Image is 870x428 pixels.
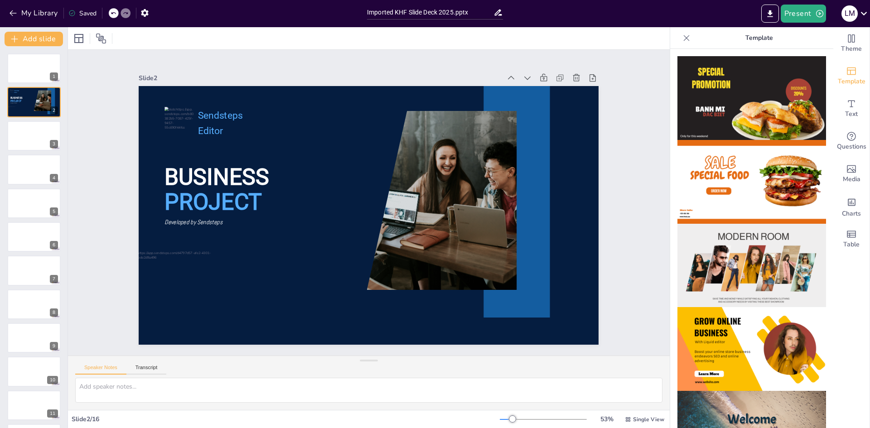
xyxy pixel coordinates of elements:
div: Change the overall theme [833,27,870,60]
div: 10 [7,356,61,386]
span: Table [843,240,860,250]
span: Position [96,33,106,44]
span: Template [838,77,865,87]
span: BUSINESS [10,96,23,99]
div: 4 [50,174,58,182]
div: Add a table [833,223,870,255]
div: L M [841,5,858,22]
span: Editor [240,62,268,82]
input: Insert title [367,6,493,19]
div: 5 [7,188,61,218]
span: Developed by Sendsteps [10,102,17,103]
span: Theme [841,44,862,54]
button: L M [841,5,858,23]
div: Add ready made slides [833,60,870,92]
div: 2 [50,106,58,115]
div: Layout [72,31,86,46]
img: thumb-4.png [677,307,826,391]
button: Transcript [126,365,167,375]
span: BUSINESS [188,84,294,151]
span: PROJECT [177,107,277,171]
div: Add text boxes [833,92,870,125]
span: Sendsteps [14,90,19,91]
span: Media [843,174,860,184]
div: 11 [47,409,58,418]
img: thumb-2.png [677,140,826,224]
div: 1 [50,72,58,81]
button: Speaker Notes [75,365,126,375]
div: 53 % [596,415,618,423]
div: 8 [7,289,61,319]
div: 1 [7,53,61,83]
div: Add images, graphics, shapes or video [833,158,870,190]
div: Slide 2 / 16 [72,415,500,423]
div: 3 [7,121,61,151]
div: 10 [47,376,58,384]
p: Template [694,27,824,49]
div: Saved [68,9,97,18]
div: 9 [50,342,58,350]
span: Developed by Sendsteps [173,134,229,165]
div: 7 [7,255,61,285]
img: thumb-1.png [677,56,826,140]
div: 6 [50,241,58,249]
div: 4 [7,154,61,184]
span: Text [845,109,858,119]
span: Sendsteps [246,48,291,77]
div: 2 [7,87,61,117]
div: Get real-time input from your audience [833,125,870,158]
img: thumb-3.png [677,224,826,308]
div: 6 [7,222,61,252]
span: Questions [837,142,866,152]
button: Present [781,5,826,23]
div: Add charts and graphs [833,190,870,223]
div: 9 [7,323,61,353]
span: Single View [633,416,664,423]
div: 5 [50,207,58,216]
span: Charts [842,209,861,219]
div: 7 [50,275,58,283]
div: 3 [50,140,58,148]
button: Export to PowerPoint [761,5,779,23]
div: 8 [50,308,58,317]
button: Add slide [5,32,63,46]
div: 11 [7,390,61,420]
button: My Library [7,6,62,20]
span: PROJECT [10,99,22,102]
span: Editor [14,91,17,93]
